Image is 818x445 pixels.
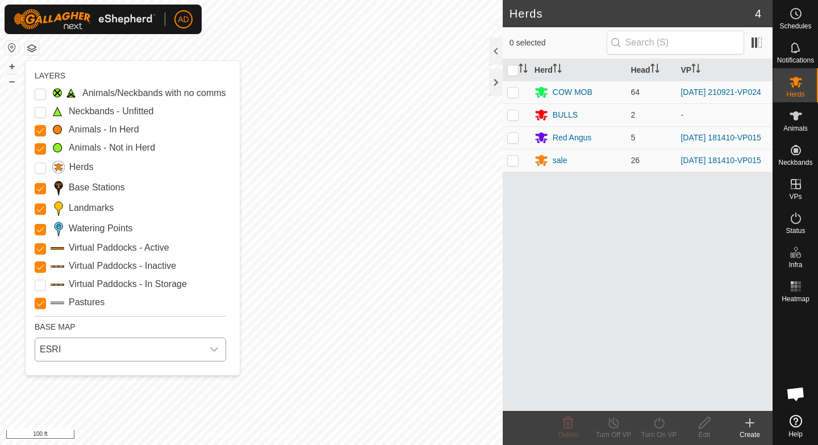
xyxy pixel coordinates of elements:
label: Virtual Paddocks - Active [69,241,169,255]
div: Create [727,430,773,440]
h2: Herds [510,7,755,20]
div: dropdown trigger [203,338,226,361]
span: Herds [786,91,804,98]
a: [DATE] 181410-VP015 [681,156,761,165]
a: [DATE] 181410-VP015 [681,133,761,142]
p-sorticon: Activate to sort [650,65,660,74]
button: Map Layers [25,41,39,55]
span: 2 [631,110,635,119]
a: Contact Us [262,430,296,440]
div: Red Angus [553,132,592,144]
span: VPs [789,193,802,200]
span: Delete [558,431,578,439]
div: BULLS [553,109,578,121]
label: Virtual Paddocks - In Storage [69,277,187,291]
label: Animals - Not in Herd [69,141,155,155]
a: Privacy Policy [206,430,249,440]
p-sorticon: Activate to sort [519,65,528,74]
span: Notifications [777,57,814,64]
button: Reset Map [5,41,19,55]
span: Help [788,431,803,438]
div: Turn On VP [636,430,682,440]
th: VP [676,59,773,81]
span: 26 [631,156,640,165]
a: Open chat [779,377,813,411]
div: COW MOB [553,86,592,98]
div: sale [553,155,567,167]
span: 0 selected [510,37,607,49]
span: 64 [631,88,640,97]
span: Schedules [779,23,811,30]
img: Gallagher Logo [14,9,156,30]
label: Virtual Paddocks - Inactive [69,259,176,273]
div: Turn Off VP [591,430,636,440]
label: Neckbands - Unfitted [69,105,153,118]
label: Animals - In Herd [69,123,139,136]
span: Infra [788,261,802,268]
span: AD [178,14,189,26]
span: 4 [755,5,761,22]
div: Edit [682,430,727,440]
span: Neckbands [778,159,812,166]
input: Search (S) [607,31,744,55]
label: Landmarks [69,201,114,215]
div: LAYERS [35,70,226,82]
div: BASE MAP [35,316,226,333]
button: + [5,60,19,73]
a: [DATE] 210921-VP024 [681,88,761,97]
a: Help [773,410,818,442]
p-sorticon: Activate to sort [553,65,562,74]
span: Animals [783,125,808,132]
label: Herds [69,160,94,174]
span: Status [786,227,805,234]
span: ESRI [35,338,203,361]
span: 5 [631,133,635,142]
label: Animals/Neckbands with no comms [82,86,226,100]
label: Watering Points [69,222,132,235]
label: Base Stations [69,181,125,194]
p-sorticon: Activate to sort [691,65,700,74]
th: Herd [530,59,627,81]
button: – [5,74,19,88]
td: - [676,103,773,126]
span: Heatmap [782,296,809,302]
label: Pastures [69,296,105,309]
th: Head [626,59,676,81]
